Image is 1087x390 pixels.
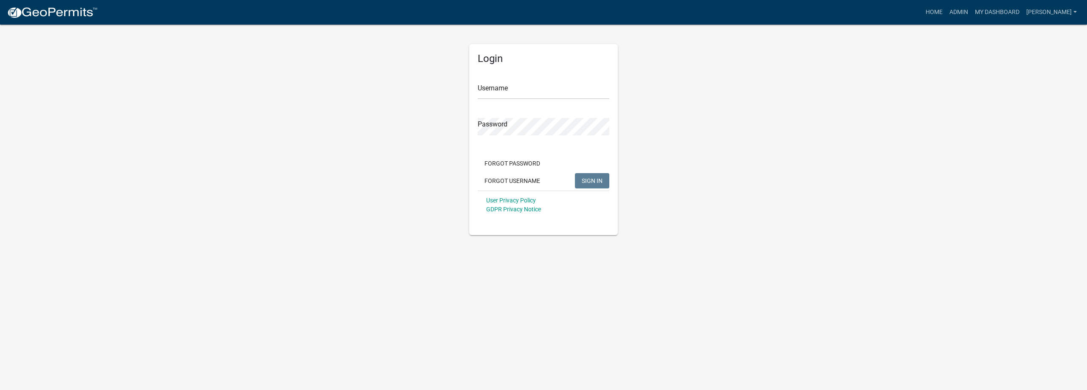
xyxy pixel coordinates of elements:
a: Admin [946,4,972,20]
span: SIGN IN [582,177,603,184]
h5: Login [478,53,609,65]
a: GDPR Privacy Notice [486,206,541,213]
button: Forgot Username [478,173,547,188]
a: Home [922,4,946,20]
button: Forgot Password [478,156,547,171]
a: User Privacy Policy [486,197,536,204]
a: My Dashboard [972,4,1023,20]
a: [PERSON_NAME] [1023,4,1080,20]
button: SIGN IN [575,173,609,188]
